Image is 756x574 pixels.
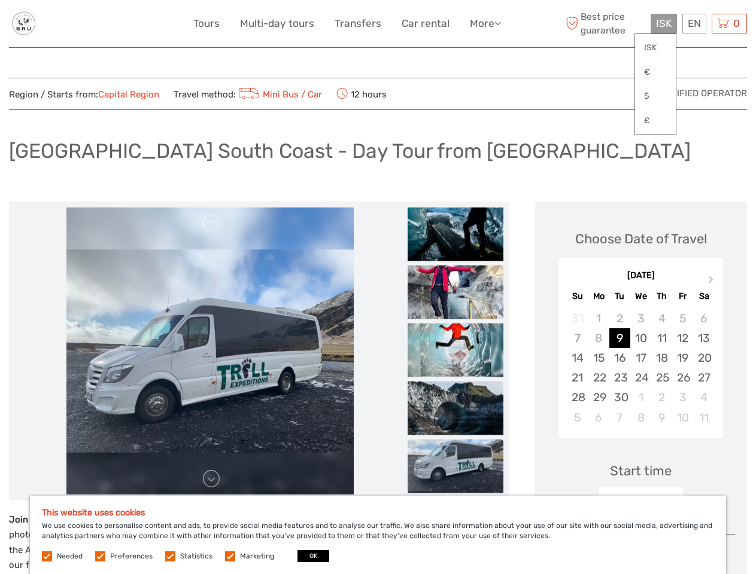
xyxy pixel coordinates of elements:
div: Choose Saturday, September 20th, 2025 [693,348,714,368]
a: Tours [193,15,220,32]
div: Not available Sunday, August 31st, 2025 [567,309,588,328]
div: We [630,288,651,304]
strong: Join this day tour to [GEOGRAPHIC_DATA] [9,514,189,525]
div: Choose Thursday, September 18th, 2025 [651,348,672,368]
img: 47766b3ff2534a52b0af9a0e44156c3e_slider_thumbnail.jpeg [408,265,503,319]
h5: This website uses cookies [42,508,714,518]
div: Choose Saturday, October 4th, 2025 [693,387,714,407]
div: Not available Sunday, September 7th, 2025 [567,328,588,348]
div: Choose Friday, October 10th, 2025 [672,408,693,428]
label: Needed [57,551,83,561]
div: Choose Thursday, October 9th, 2025 [651,408,672,428]
span: ISK [656,17,672,29]
div: [DATE] [558,270,723,282]
a: More [470,15,501,32]
a: € [635,62,676,83]
div: Choose Monday, September 29th, 2025 [588,387,609,407]
div: Choose Thursday, October 2nd, 2025 [651,387,672,407]
a: £ [635,110,676,132]
div: Choose Thursday, September 11th, 2025 [651,328,672,348]
img: General Info: [9,9,38,38]
a: Mini Bus / Car [236,89,322,100]
div: Su [567,288,588,304]
a: $ [635,86,676,107]
div: Choose Monday, September 15th, 2025 [588,348,609,368]
a: Multi-day tours [240,15,314,32]
div: Choose Sunday, October 5th, 2025 [567,408,588,428]
a: ISK [635,37,676,59]
div: Choose Friday, September 19th, 2025 [672,348,693,368]
span: 12 hours [336,86,387,102]
div: Start time [610,462,672,480]
div: month 2025-09 [562,309,719,428]
div: Choose Friday, October 3rd, 2025 [672,387,693,407]
div: Not available Monday, September 1st, 2025 [588,309,609,328]
div: Choose Saturday, September 13th, 2025 [693,328,714,348]
img: 740222f3d9924d39b6cb0196517fd209_slider_thumbnail.png [408,439,503,493]
div: Not available Tuesday, September 2nd, 2025 [609,309,630,328]
div: Mo [588,288,609,304]
div: Choose Sunday, September 21st, 2025 [567,368,588,387]
img: abdd73aa9b48488bb8532727aa036728_slider_thumbnail.png [408,323,503,377]
div: Choose Friday, September 26th, 2025 [672,368,693,387]
h1: [GEOGRAPHIC_DATA] South Coast - Day Tour from [GEOGRAPHIC_DATA] [9,139,691,163]
div: Choose Thursday, September 25th, 2025 [651,368,672,387]
div: Choose Tuesday, September 30th, 2025 [609,387,630,407]
a: Capital Region [98,89,159,100]
div: Choose Sunday, September 14th, 2025 [567,348,588,368]
div: Choose Wednesday, September 24th, 2025 [630,368,651,387]
label: Marketing [240,551,274,561]
div: Choose Wednesday, October 8th, 2025 [630,408,651,428]
div: Choose Wednesday, September 10th, 2025 [630,328,651,348]
div: Th [651,288,672,304]
div: Choose Wednesday, October 1st, 2025 [630,387,651,407]
div: Choose Tuesday, September 9th, 2025 [609,328,630,348]
div: We use cookies to personalise content and ads, to provide social media features and to analyse ou... [30,496,726,574]
button: Open LiveChat chat widget [138,19,152,33]
div: 08:00 [599,487,683,515]
div: Choose Sunday, September 28th, 2025 [567,387,588,407]
div: Not available Monday, September 8th, 2025 [588,328,609,348]
div: Not available Wednesday, September 3rd, 2025 [630,309,651,328]
div: Sa [693,288,714,304]
div: Choose Tuesday, October 7th, 2025 [609,408,630,428]
button: OK [297,550,329,562]
span: 0 [731,17,742,29]
div: Choose Monday, October 6th, 2025 [588,408,609,428]
a: Car rental [402,15,450,32]
label: Preferences [110,551,153,561]
div: Choose Monday, September 22nd, 2025 [588,368,609,387]
div: Not available Friday, September 5th, 2025 [672,309,693,328]
a: Transfers [335,15,381,32]
label: Statistics [180,551,212,561]
div: Not available Thursday, September 4th, 2025 [651,309,672,328]
span: Best price guarantee [563,10,648,36]
div: Choose Tuesday, September 16th, 2025 [609,348,630,368]
div: Not available Saturday, September 6th, 2025 [693,309,714,328]
div: Choose Wednesday, September 17th, 2025 [630,348,651,368]
div: Choose Saturday, October 11th, 2025 [693,408,714,428]
div: Tu [609,288,630,304]
span: Verified Operator [660,87,747,100]
img: aefba759b66d4ef1bab3e018b6f44f49_slider_thumbnail.jpeg [408,207,503,261]
div: EN [682,14,706,33]
span: Travel method: [174,86,322,102]
img: 740222f3d9924d39b6cb0196517fd209_main_slider.png [66,207,354,494]
div: Fr [672,288,693,304]
div: Choose Saturday, September 27th, 2025 [693,368,714,387]
button: Next Month [703,273,722,292]
div: Choose Tuesday, September 23rd, 2025 [609,368,630,387]
div: Choose Date of Travel [575,230,707,248]
div: Choose Friday, September 12th, 2025 [672,328,693,348]
p: We're away right now. Please check back later! [17,21,135,30]
img: 742810a6ab314386a9535422756f9a7a_slider_thumbnail.jpeg [408,381,503,435]
span: Region / Starts from: [9,88,159,101]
